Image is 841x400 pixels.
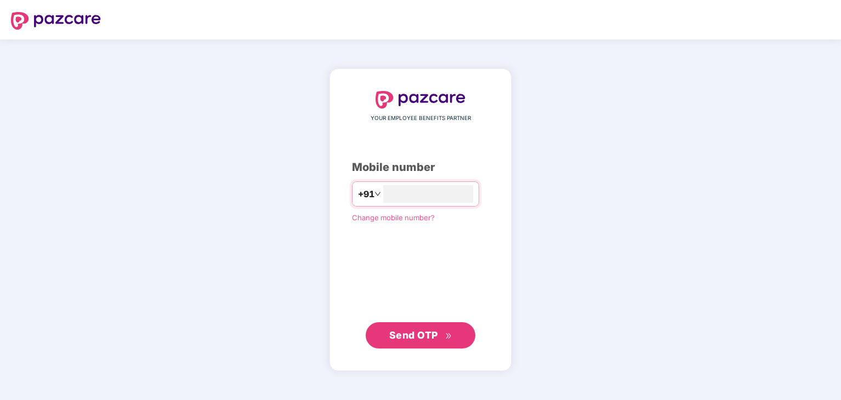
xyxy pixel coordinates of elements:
[374,191,381,197] span: down
[389,329,438,341] span: Send OTP
[358,187,374,201] span: +91
[11,12,101,30] img: logo
[371,114,471,123] span: YOUR EMPLOYEE BENEFITS PARTNER
[352,213,435,222] a: Change mobile number?
[445,333,452,340] span: double-right
[352,159,489,176] div: Mobile number
[376,91,465,108] img: logo
[366,322,475,348] button: Send OTPdouble-right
